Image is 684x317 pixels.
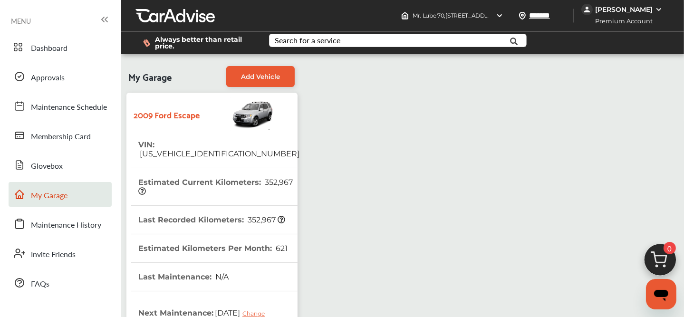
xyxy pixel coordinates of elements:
[138,149,299,158] span: [US_VEHICLE_IDENTIFICATION_NUMBER]
[31,42,67,55] span: Dashboard
[31,278,49,290] span: FAQs
[646,279,676,309] iframe: Button to launch messaging window
[246,215,285,224] span: 352,967
[226,66,295,87] a: Add Vehicle
[9,182,112,207] a: My Garage
[573,9,574,23] img: header-divider.bc55588e.svg
[31,72,65,84] span: Approvals
[214,272,229,281] span: N/A
[155,36,254,49] span: Always better than retail price.
[31,190,67,202] span: My Garage
[138,206,285,234] th: Last Recorded Kilometers :
[655,6,663,13] img: WGsFRI8htEPBVLJbROoPRyZpYNWhNONpIPPETTm6eUC0GeLEiAAAAAElFTkSuQmCC
[275,37,340,44] div: Search for a service
[274,244,288,253] span: 621
[664,242,676,254] span: 0
[9,35,112,59] a: Dashboard
[134,107,200,122] strong: 2009 Ford Escape
[413,12,574,19] span: Mr. Lube 70 , [STREET_ADDRESS] W. Kitchener , ON N2M 5P5
[138,168,299,205] th: Estimated Current Kilometers :
[9,94,112,118] a: Maintenance Schedule
[9,241,112,266] a: Invite Friends
[9,211,112,236] a: Maintenance History
[241,73,280,80] span: Add Vehicle
[138,131,299,168] th: VIN :
[595,5,653,14] div: [PERSON_NAME]
[31,101,107,114] span: Maintenance Schedule
[31,160,63,173] span: Glovebox
[581,4,593,15] img: jVpblrzwTbfkPYzPPzSLxeg0AAAAASUVORK5CYII=
[138,234,288,262] th: Estimated Kilometers Per Month :
[31,219,101,231] span: Maintenance History
[200,97,275,131] img: Vehicle
[128,66,172,87] span: My Garage
[582,16,660,26] span: Premium Account
[496,12,503,19] img: header-down-arrow.9dd2ce7d.svg
[401,12,409,19] img: header-home-logo.8d720a4f.svg
[143,39,150,47] img: dollor_label_vector.a70140d1.svg
[9,64,112,89] a: Approvals
[138,178,295,196] span: 352,967
[637,240,683,285] img: cart_icon.3d0951e8.svg
[9,123,112,148] a: Membership Card
[31,131,91,143] span: Membership Card
[519,12,526,19] img: location_vector.a44bc228.svg
[9,270,112,295] a: FAQs
[31,249,76,261] span: Invite Friends
[9,153,112,177] a: Glovebox
[138,263,229,291] th: Last Maintenance :
[242,310,270,317] div: Change
[11,17,31,25] span: MENU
